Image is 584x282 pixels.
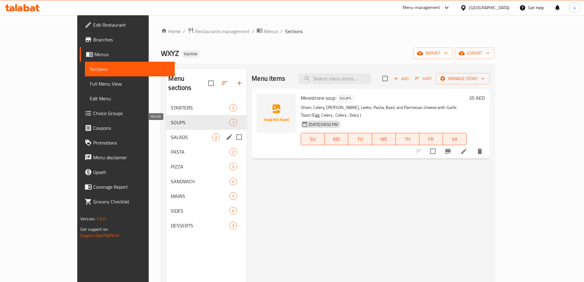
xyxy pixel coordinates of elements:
a: Edit menu item [460,148,468,155]
span: WE [375,135,393,144]
div: PIZZA3 [166,159,247,174]
span: Restaurants management [195,28,250,35]
div: items [229,192,237,200]
span: Coverage Report [93,183,170,191]
span: SIDES [171,207,229,214]
span: 2 [230,105,237,111]
span: Coupons [93,124,170,132]
span: PASTA [171,148,229,156]
span: Promotions [93,139,170,146]
span: Choice Groups [93,110,170,117]
button: TU [348,133,372,145]
a: Promotions [80,135,175,150]
h2: Menu items [252,74,285,83]
li: / [183,28,185,35]
a: Branches [80,32,175,47]
span: MAINS [171,192,229,200]
span: Select to update [426,145,439,158]
span: Sort items [411,74,436,83]
div: Inactive [181,50,200,58]
span: Minestrone soup [301,93,335,102]
span: SANDWICH [171,178,229,185]
a: Sections [85,62,175,76]
span: 1 [230,120,237,126]
span: Sort sections [217,76,232,91]
img: Minestrone soup [257,94,296,133]
div: SANDWICH4 [166,174,247,189]
span: Sections [90,65,170,73]
span: 3 [230,223,237,229]
a: Menus [257,27,278,35]
span: Get support on: [80,225,109,233]
span: Add item [391,74,411,83]
div: SIDES6 [166,203,247,218]
p: Onion, Celery, [PERSON_NAME], Leeks, Pasta, Basil, and Parmesan cheese with Garlic Toast (Egg, Ce... [301,104,467,119]
span: SU [303,135,322,144]
div: STARTERS2 [166,100,247,115]
span: Full Menu View [90,80,170,87]
a: Support.OpsPlatform [80,231,119,239]
div: items [229,222,237,229]
div: DESSERTS [171,222,229,229]
span: Add [393,75,410,82]
a: Restaurants management [188,27,250,35]
span: 1.0.0 [96,215,106,223]
span: 3 [230,164,237,170]
span: SA [445,135,464,144]
div: DESSERTS3 [166,218,247,233]
button: Add [391,74,411,83]
span: TU [351,135,369,144]
div: items [229,207,237,214]
button: Manage items [436,73,490,84]
span: Upsell [93,168,170,176]
span: 4 [230,179,237,184]
span: 2 [212,134,219,140]
button: export [455,48,494,59]
span: Sort [415,75,432,82]
span: 6 [230,208,237,214]
button: Branch-specific-item [441,144,455,159]
div: MAINS5 [166,189,247,203]
span: s [574,4,576,11]
span: [DATE] 06:52 PM [306,122,340,127]
h6: 35 AED [469,94,485,102]
span: SOUPS [171,119,229,126]
span: Manage items [441,75,485,83]
a: Choice Groups [80,106,175,121]
a: Upsell [80,165,175,180]
h2: Menu sections [168,74,208,92]
span: PIZZA [171,163,229,170]
span: Inactive [181,51,200,56]
span: import [418,49,448,57]
button: Add section [232,76,247,91]
li: / [252,28,254,35]
button: SU [301,133,325,145]
div: Menu-management [403,4,440,11]
span: Select all sections [204,77,217,90]
a: Edit Menu [85,91,175,106]
span: Edit Menu [90,95,170,102]
button: import [413,48,452,59]
span: Menu disclaimer [93,154,170,161]
a: Menu disclaimer [80,150,175,165]
span: STARTERS [171,104,229,111]
div: SALADS2edit [166,130,247,145]
button: MO [325,133,348,145]
span: Menus [94,51,170,58]
button: TH [396,133,419,145]
span: SOUPS [337,95,354,102]
div: [GEOGRAPHIC_DATA] [469,4,510,11]
div: SOUPS1 [166,115,247,130]
div: items [229,104,237,111]
div: PASTA2 [166,145,247,159]
button: delete [472,144,487,159]
span: Menus [264,28,278,35]
button: FR [419,133,443,145]
span: 5 [230,193,237,199]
